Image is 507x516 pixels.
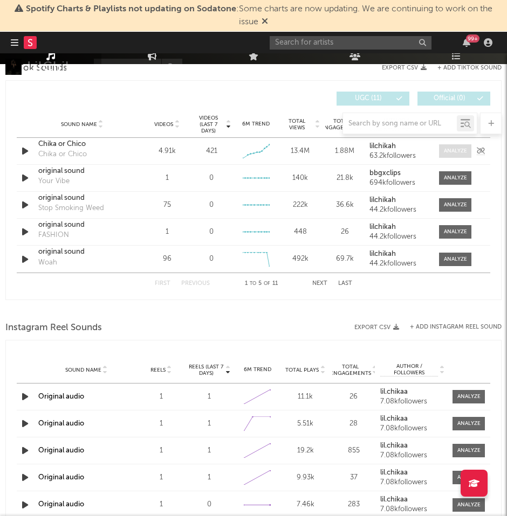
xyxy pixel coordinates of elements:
button: + Add TikTok Sound [427,65,502,71]
span: Official ( 0 ) [424,95,474,102]
a: Original audio [38,420,84,427]
div: 28 [332,419,375,429]
div: 44.2k followers [369,206,428,214]
div: 7.08k followers [380,398,444,406]
div: 26 [325,227,364,238]
div: 140k [281,173,320,184]
a: Original audio [38,447,84,454]
button: Last [338,281,352,287]
div: 96 [148,254,187,264]
div: 448 [281,227,320,238]
span: Author / Followers [380,363,438,376]
div: 1 [188,445,230,456]
div: 1 5 11 [231,277,291,290]
div: 1 [148,173,187,184]
strong: lilchikah [369,197,396,204]
button: Next [312,281,327,287]
div: Stop Smoking Weed [38,203,104,214]
a: lilchikah [369,197,428,204]
div: FASHION [38,230,69,241]
input: Search for artists [270,36,431,50]
strong: lil.chikaa [380,415,408,422]
button: Export CSV [382,65,427,71]
strong: lil.chikaa [380,496,408,503]
a: original sound [38,247,126,257]
span: Total Engagements [330,364,371,376]
div: LilChika [27,59,80,75]
div: 1.88M [325,146,364,157]
div: 9.93k [284,472,327,483]
div: 13.4M [281,146,320,157]
strong: lil.chikaa [380,388,408,395]
div: 44.2k followers [369,260,428,268]
a: bbgxclips [369,170,428,177]
span: Sound Name [65,367,101,373]
div: 492k [281,254,320,264]
div: 99 + [466,34,479,43]
div: 1 [140,419,182,429]
div: 0 [209,227,214,238]
a: lil.chikaa [380,469,444,477]
span: to [250,281,256,286]
span: : Some charts are now updating. We are continuing to work on the issue [26,5,492,26]
a: original sound [38,166,126,177]
span: of [264,281,270,286]
div: 7.08k followers [380,452,444,459]
span: Dismiss [262,18,268,26]
div: 0 [209,173,214,184]
div: Chika or Chico [38,149,87,160]
div: 4.91k [148,146,187,157]
div: 1 [188,419,230,429]
span: Total Plays [285,367,319,373]
span: Reels [150,367,166,373]
div: 421 [206,146,217,157]
button: Previous [181,281,210,287]
a: Original audio [38,474,84,481]
a: lil.chikaa [380,496,444,504]
a: lilchikah [369,250,428,258]
a: original sound [38,220,126,231]
span: Instagram Reel Sounds [5,322,102,334]
div: 0 [188,499,230,510]
a: Original audio [38,393,84,400]
button: + Add Instagram Reel Sound [410,324,502,330]
span: UGC ( 11 ) [344,95,393,102]
button: Track [94,59,161,75]
div: 63.2k followers [369,152,428,160]
a: original sound [38,193,126,204]
button: UGC(11) [337,92,409,106]
div: 21.8k [325,173,364,184]
div: 5.51k [284,419,327,429]
div: 855 [332,445,375,456]
div: 7.46k [284,499,327,510]
div: 1 [140,445,182,456]
div: 7.08k followers [380,506,444,513]
button: + Add TikTok Sound [437,65,502,71]
strong: lilchikah [369,143,396,150]
div: 75 [148,200,187,211]
a: Chika or Chico [38,139,126,150]
div: 694k followers [369,179,428,187]
div: 283 [332,499,375,510]
div: Your Vibe [38,176,70,187]
div: 7.08k followers [380,425,444,433]
div: 1 [148,227,187,238]
div: 222k [281,200,320,211]
a: lil.chikaa [380,388,444,396]
div: Woah [38,257,57,268]
strong: lil.chikaa [380,469,408,476]
div: 1 [188,472,230,483]
button: Export CSV [354,324,399,331]
strong: lil.chikaa [380,442,408,449]
div: 11.1k [284,392,327,402]
button: Official(0) [417,92,490,106]
div: 44.2k followers [369,233,428,241]
a: lil.chikaa [380,442,444,450]
button: First [155,281,170,287]
button: 99+ [463,38,470,47]
div: 37 [332,472,375,483]
input: Search by song name or URL [343,120,457,128]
